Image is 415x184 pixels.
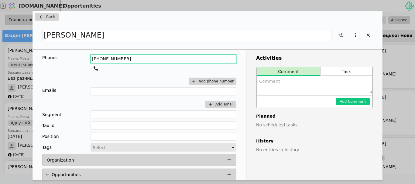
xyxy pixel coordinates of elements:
[256,113,373,119] h4: Planned
[46,14,55,20] span: Back
[256,55,373,62] h3: Activities
[321,67,372,76] button: Task
[257,67,320,76] button: Comment
[42,87,56,94] div: Emails
[42,55,58,61] div: Phones
[205,101,236,108] button: Add email
[336,98,370,105] button: Add Comment
[42,121,54,130] div: Tax id
[256,147,373,153] p: No entries in history
[33,11,382,180] div: Add Opportunity
[256,122,373,128] p: No scheduled tasks
[47,157,74,163] p: Organization
[189,78,236,85] button: Add phone number
[52,172,81,178] p: Opportunities
[42,110,61,119] div: Segment
[42,143,52,152] div: Tags
[42,132,59,141] div: Position
[256,138,373,144] h4: History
